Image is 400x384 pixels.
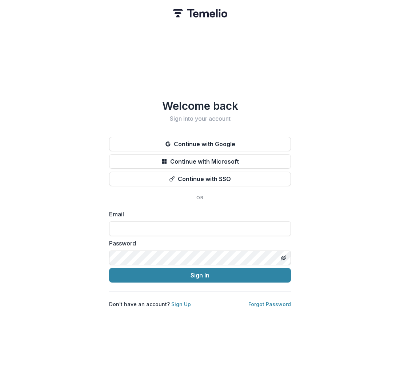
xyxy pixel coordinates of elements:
[109,172,291,186] button: Continue with SSO
[109,239,287,248] label: Password
[109,137,291,151] button: Continue with Google
[248,301,291,307] a: Forgot Password
[278,252,289,264] button: Toggle password visibility
[109,99,291,112] h1: Welcome back
[109,154,291,169] button: Continue with Microsoft
[109,115,291,122] h2: Sign into your account
[109,210,287,219] label: Email
[171,301,191,307] a: Sign Up
[109,268,291,283] button: Sign In
[109,300,191,308] p: Don't have an account?
[173,9,227,17] img: Temelio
